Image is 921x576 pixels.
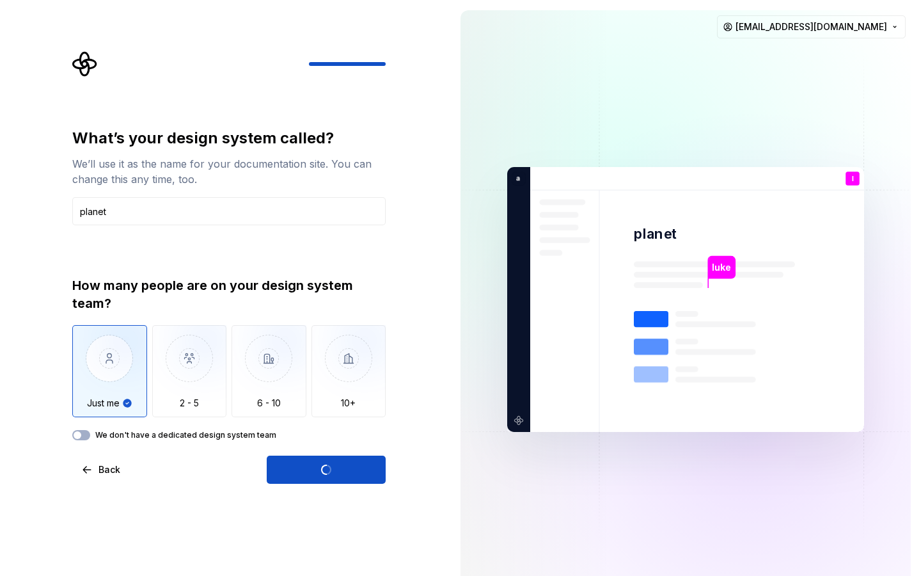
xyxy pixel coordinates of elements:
input: Design system name [72,197,386,225]
p: a [512,173,521,184]
span: [EMAIL_ADDRESS][DOMAIN_NAME] [736,20,887,33]
button: [EMAIL_ADDRESS][DOMAIN_NAME] [717,15,906,38]
p: planet [634,225,677,243]
span: Back [98,463,120,476]
p: l [852,175,854,182]
div: We’ll use it as the name for your documentation site. You can change this any time, too. [72,156,386,187]
label: We don't have a dedicated design system team [95,430,276,440]
div: What’s your design system called? [72,128,386,148]
svg: Supernova Logo [72,51,98,77]
button: Back [72,456,131,484]
div: How many people are on your design system team? [72,276,386,312]
p: luke [712,260,731,275]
